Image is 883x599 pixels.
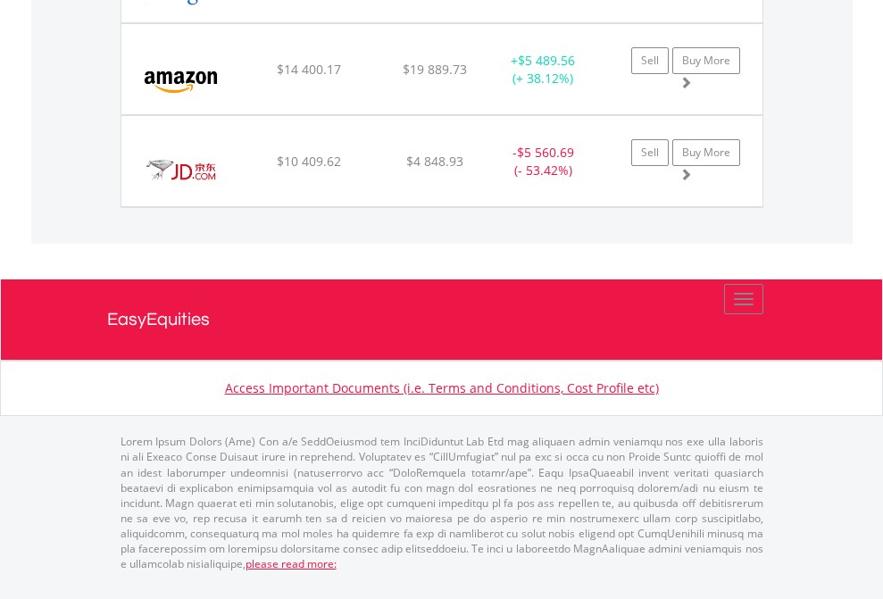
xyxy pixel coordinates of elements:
a: Buy More [672,139,740,166]
span: $14 400.17 [277,61,341,78]
a: Sell [631,139,669,166]
a: EasyEquities [107,279,777,360]
span: $5 489.56 [518,52,575,69]
img: EQU.US.JD.png [130,138,231,202]
a: Buy More [672,47,740,74]
div: + (+ 38.12%) [487,52,599,87]
img: EQU.US.AMZN.png [130,46,231,110]
span: $19 889.73 [403,61,467,78]
a: Sell [631,47,669,74]
span: $5 560.69 [517,144,574,161]
span: $10 409.62 [277,153,341,170]
a: Access Important Documents (i.e. Terms and Conditions, Cost Profile etc) [225,379,659,396]
a: please read more: [246,556,337,571]
div: - (- 53.42%) [487,144,599,179]
span: $4 848.93 [406,153,463,170]
p: Lorem Ipsum Dolors (Ame) Con a/e SeddOeiusmod tem InciDiduntut Lab Etd mag aliquaen admin veniamq... [121,434,763,571]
